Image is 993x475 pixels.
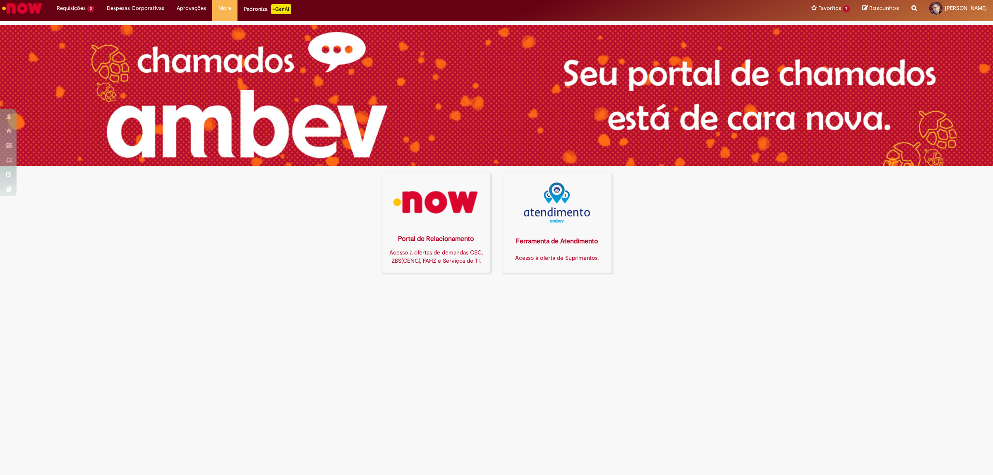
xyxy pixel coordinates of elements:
div: Acesso à ofertas de demandas CSC, ZBS(CENG), FAHZ e Serviços de TI. [387,248,486,265]
span: Requisições [57,4,86,12]
div: Ferramenta de Atendimento [508,237,607,246]
span: 2 [87,5,94,12]
a: Portal de Relacionamento Acesso à ofertas de demandas CSC, ZBS(CENG), FAHZ e Serviços de TI. [382,173,491,273]
div: Acesso à oferta de Suprimentos. [508,254,607,262]
span: Rascunhos [869,4,899,12]
span: Aprovações [177,4,206,12]
img: logo_now.png [387,182,485,223]
div: Portal de Relacionamento [387,234,486,244]
span: More [218,4,231,12]
span: Despesas Corporativas [107,4,164,12]
p: +GenAi [271,4,291,14]
span: [PERSON_NAME] [945,5,987,12]
div: Padroniza [244,4,291,14]
span: 7 [843,5,850,12]
span: Favoritos [818,4,841,12]
a: Ferramenta de Atendimento Acesso à oferta de Suprimentos. [503,173,612,273]
img: logo_atentdimento.png [524,182,590,223]
a: Rascunhos [862,5,899,12]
